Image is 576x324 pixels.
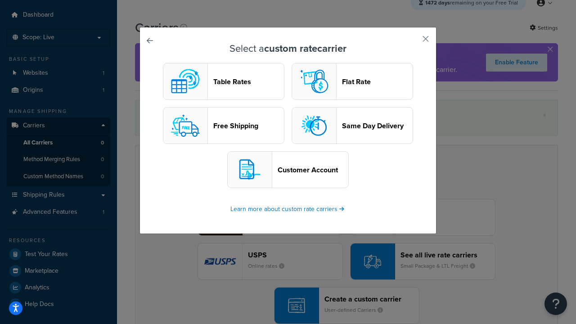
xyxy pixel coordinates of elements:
[296,108,332,144] img: sameday logo
[230,204,346,214] a: Learn more about custom rate carriers
[227,151,349,188] button: customerAccount logoCustomer Account
[163,63,284,100] button: custom logoTable Rates
[213,121,284,130] header: Free Shipping
[167,108,203,144] img: free logo
[292,63,413,100] button: flat logoFlat Rate
[167,63,203,99] img: custom logo
[342,77,413,86] header: Flat Rate
[264,41,346,56] strong: custom rate carrier
[296,63,332,99] img: flat logo
[213,77,284,86] header: Table Rates
[162,43,414,54] h3: Select a
[342,121,413,130] header: Same Day Delivery
[163,107,284,144] button: free logoFree Shipping
[232,152,268,188] img: customerAccount logo
[278,166,348,174] header: Customer Account
[292,107,413,144] button: sameday logoSame Day Delivery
